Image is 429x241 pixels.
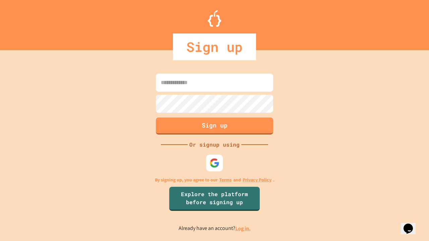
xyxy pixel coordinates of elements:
[156,117,273,135] button: Sign up
[209,158,220,168] img: google-icon.svg
[219,176,232,183] a: Terms
[173,33,256,60] div: Sign up
[243,176,271,183] a: Privacy Policy
[235,225,251,232] a: Log in.
[208,10,221,27] img: Logo.svg
[169,187,260,211] a: Explore the platform before signing up
[401,214,422,234] iframe: chat widget
[188,141,241,149] div: Or signup using
[179,224,251,233] p: Already have an account?
[155,176,274,183] p: By signing up, you agree to our and .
